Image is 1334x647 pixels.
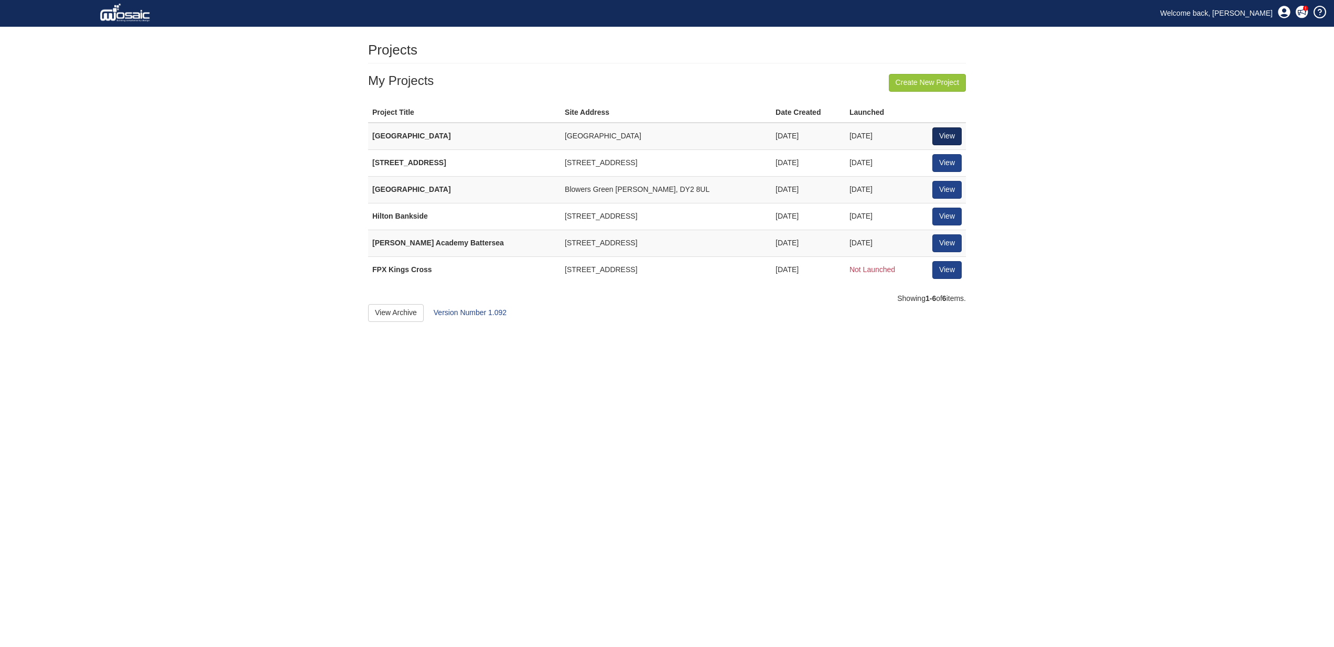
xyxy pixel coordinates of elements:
div: Showing of items. [368,294,966,304]
td: [DATE] [845,230,920,256]
b: 6 [942,294,946,303]
a: View [932,154,962,172]
td: Blowers Green [PERSON_NAME], DY2 8UL [561,176,771,203]
strong: [GEOGRAPHIC_DATA] [372,132,451,140]
a: View [932,127,962,145]
td: [DATE] [845,123,920,149]
h1: Projects [368,42,417,58]
a: View [932,261,962,279]
th: Project Title [368,103,561,123]
td: [DATE] [845,203,920,230]
iframe: Chat [1289,600,1326,639]
td: [DATE] [771,149,845,176]
strong: [GEOGRAPHIC_DATA] [372,185,451,193]
strong: [STREET_ADDRESS] [372,158,446,167]
strong: [PERSON_NAME] Academy Battersea [372,239,504,247]
th: Date Created [771,103,845,123]
td: [DATE] [771,203,845,230]
a: View Archive [368,304,424,322]
td: [GEOGRAPHIC_DATA] [561,123,771,149]
a: View [932,208,962,225]
a: Version Number 1.092 [434,308,507,317]
img: logo_white.png [100,3,153,24]
td: [STREET_ADDRESS] [561,203,771,230]
strong: FPX Kings Cross [372,265,432,274]
td: [STREET_ADDRESS] [561,149,771,176]
td: [DATE] [771,176,845,203]
a: Create New Project [889,74,966,92]
td: [DATE] [771,256,845,283]
td: [STREET_ADDRESS] [561,230,771,256]
a: Welcome back, [PERSON_NAME] [1153,5,1281,21]
a: View [932,234,962,252]
td: [DATE] [771,230,845,256]
td: [DATE] [845,176,920,203]
a: View [932,181,962,199]
td: [DATE] [845,149,920,176]
b: 1-6 [926,294,936,303]
h3: My Projects [368,74,966,88]
td: [DATE] [771,123,845,149]
strong: Hilton Bankside [372,212,428,220]
span: Not Launched [849,265,895,274]
td: [STREET_ADDRESS] [561,256,771,283]
th: Launched [845,103,920,123]
th: Site Address [561,103,771,123]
